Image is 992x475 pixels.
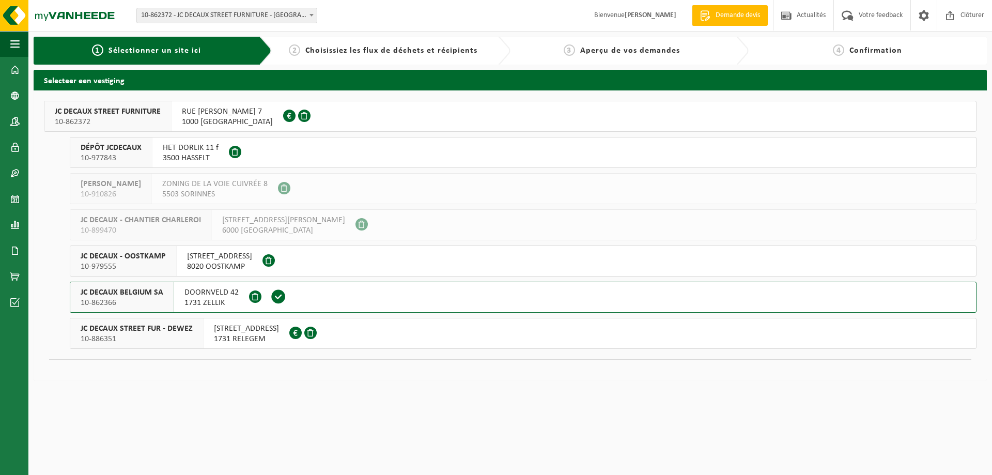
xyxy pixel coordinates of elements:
[81,153,142,163] span: 10-977843
[81,262,166,272] span: 10-979555
[214,324,279,334] span: [STREET_ADDRESS]
[81,225,201,236] span: 10-899470
[184,287,239,298] span: DOORNVELD 42
[81,298,163,308] span: 10-862366
[184,298,239,308] span: 1731 ZELLIK
[136,8,317,23] span: 10-862372 - JC DECAUX STREET FURNITURE - BRUXELLES
[162,189,268,200] span: 5503 SORINNES
[564,44,575,56] span: 3
[81,251,166,262] span: JC DECAUX - OOSTKAMP
[55,117,161,127] span: 10-862372
[222,215,345,225] span: [STREET_ADDRESS][PERSON_NAME]
[70,318,977,349] button: JC DECAUX STREET FUR - DEWEZ 10-886351 [STREET_ADDRESS]1731 RELEGEM
[81,179,141,189] span: [PERSON_NAME]
[214,334,279,344] span: 1731 RELEGEM
[182,106,273,117] span: RUE [PERSON_NAME] 7
[222,225,345,236] span: 6000 [GEOGRAPHIC_DATA]
[34,70,987,90] h2: Selecteer een vestiging
[625,11,676,19] strong: [PERSON_NAME]
[580,47,680,55] span: Aperçu de vos demandes
[81,334,193,344] span: 10-886351
[44,101,977,132] button: JC DECAUX STREET FURNITURE 10-862372 RUE [PERSON_NAME] 71000 [GEOGRAPHIC_DATA]
[289,44,300,56] span: 2
[849,47,902,55] span: Confirmation
[163,153,219,163] span: 3500 HASSELT
[137,8,317,23] span: 10-862372 - JC DECAUX STREET FURNITURE - BRUXELLES
[81,287,163,298] span: JC DECAUX BELGIUM SA
[81,143,142,153] span: DÉPÔT JCDECAUX
[182,117,273,127] span: 1000 [GEOGRAPHIC_DATA]
[81,189,141,200] span: 10-910826
[305,47,477,55] span: Choisissiez les flux de déchets et récipients
[187,262,252,272] span: 8020 OOSTKAMP
[162,179,268,189] span: ZONING DE LA VOIE CUIVRÉE 8
[692,5,768,26] a: Demande devis
[92,44,103,56] span: 1
[81,215,201,225] span: JC DECAUX - CHANTIER CHARLEROI
[109,47,201,55] span: Sélectionner un site ici
[70,246,977,277] button: JC DECAUX - OOSTKAMP 10-979555 [STREET_ADDRESS]8020 OOSTKAMP
[70,282,977,313] button: JC DECAUX BELGIUM SA 10-862366 DOORNVELD 421731 ZELLIK
[833,44,844,56] span: 4
[55,106,161,117] span: JC DECAUX STREET FURNITURE
[713,10,763,21] span: Demande devis
[163,143,219,153] span: HET DORLIK 11 f
[70,137,977,168] button: DÉPÔT JCDECAUX 10-977843 HET DORLIK 11 f3500 HASSELT
[187,251,252,262] span: [STREET_ADDRESS]
[81,324,193,334] span: JC DECAUX STREET FUR - DEWEZ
